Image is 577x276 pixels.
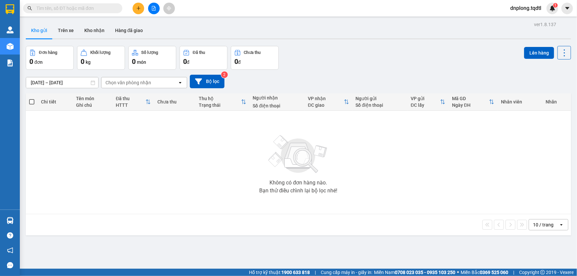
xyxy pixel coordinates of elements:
th: Toggle SortBy [112,93,154,111]
div: Chi tiết [41,99,69,104]
th: Toggle SortBy [407,93,449,111]
div: Ghi chú [76,102,109,108]
img: warehouse-icon [7,43,14,50]
span: 0 [183,58,187,65]
button: Bộ lọc [190,75,225,88]
span: question-circle [7,232,13,239]
div: Chọn văn phòng nhận [105,79,151,86]
span: Miền Bắc [461,269,508,276]
div: Tên món [76,96,109,101]
button: Chưa thu0đ [231,46,279,70]
th: Toggle SortBy [305,93,352,111]
div: ĐC giao [308,102,344,108]
div: Khối lượng [90,50,110,55]
div: Người gửi [356,96,404,101]
span: notification [7,247,13,254]
button: Đơn hàng0đơn [26,46,74,70]
div: Chưa thu [244,50,261,55]
button: Kho nhận [79,22,110,38]
div: Bạn thử điều chỉnh lại bộ lọc nhé! [259,188,337,193]
span: copyright [540,270,545,275]
div: Ngày ĐH [452,102,489,108]
img: icon-new-feature [550,5,556,11]
span: 1 [554,3,556,8]
button: Lên hàng [524,47,554,59]
div: Số điện thoại [356,102,404,108]
button: caret-down [561,3,573,14]
img: warehouse-icon [7,26,14,33]
span: đ [238,59,241,65]
span: | [315,269,316,276]
div: Trạng thái [199,102,241,108]
img: logo-vxr [6,4,14,14]
div: Nhãn [546,99,568,104]
span: 0 [132,58,136,65]
span: Hỗ trợ kỹ thuật: [249,269,310,276]
span: Cung cấp máy in - giấy in: [321,269,372,276]
img: solution-icon [7,59,14,66]
div: Không có đơn hàng nào. [269,180,327,185]
div: Thu hộ [199,96,241,101]
span: aim [167,6,171,11]
span: message [7,262,13,268]
span: plus [136,6,141,11]
span: ⚪️ [457,271,459,274]
div: HTTT [116,102,145,108]
button: Khối lượng0kg [77,46,125,70]
img: svg+xml;base64,PHN2ZyBjbGFzcz0ibGlzdC1wbHVnX19zdmciIHhtbG5zPSJodHRwOi8vd3d3LnczLm9yZy8yMDAwL3N2Zy... [265,131,331,177]
button: Số lượng0món [128,46,176,70]
div: Nhân viên [501,99,539,104]
div: VP gửi [411,96,440,101]
span: 0 [81,58,84,65]
div: 10 / trang [533,221,554,228]
div: Đã thu [116,96,145,101]
span: đơn [34,59,43,65]
span: món [137,59,146,65]
button: Trên xe [53,22,79,38]
div: VP nhận [308,96,344,101]
img: warehouse-icon [7,217,14,224]
span: Miền Nam [374,269,455,276]
div: ver 1.8.137 [534,21,556,28]
span: search [27,6,32,11]
div: ĐC lấy [411,102,440,108]
span: file-add [151,6,156,11]
strong: 0369 525 060 [480,270,508,275]
div: Số điện thoại [253,103,302,108]
input: Select a date range. [26,77,98,88]
button: plus [133,3,144,14]
button: Hàng đã giao [110,22,148,38]
svg: open [178,80,183,85]
span: kg [86,59,91,65]
button: file-add [148,3,160,14]
span: 0 [29,58,33,65]
span: caret-down [564,5,570,11]
sup: 1 [553,3,558,8]
div: Đã thu [193,50,205,55]
div: Mã GD [452,96,489,101]
div: Số lượng [142,50,158,55]
button: aim [163,3,175,14]
div: Người nhận [253,95,302,100]
button: Đã thu0đ [180,46,227,70]
button: Kho gửi [26,22,53,38]
span: dnplong.tqdtl [505,4,547,12]
div: Đơn hàng [39,50,57,55]
th: Toggle SortBy [449,93,498,111]
input: Tìm tên, số ĐT hoặc mã đơn [36,5,114,12]
th: Toggle SortBy [195,93,250,111]
span: đ [187,59,189,65]
svg: open [559,222,564,227]
span: | [513,269,514,276]
strong: 1900 633 818 [281,270,310,275]
span: 0 [234,58,238,65]
sup: 2 [221,71,228,78]
div: Chưa thu [157,99,192,104]
strong: 0708 023 035 - 0935 103 250 [395,270,455,275]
